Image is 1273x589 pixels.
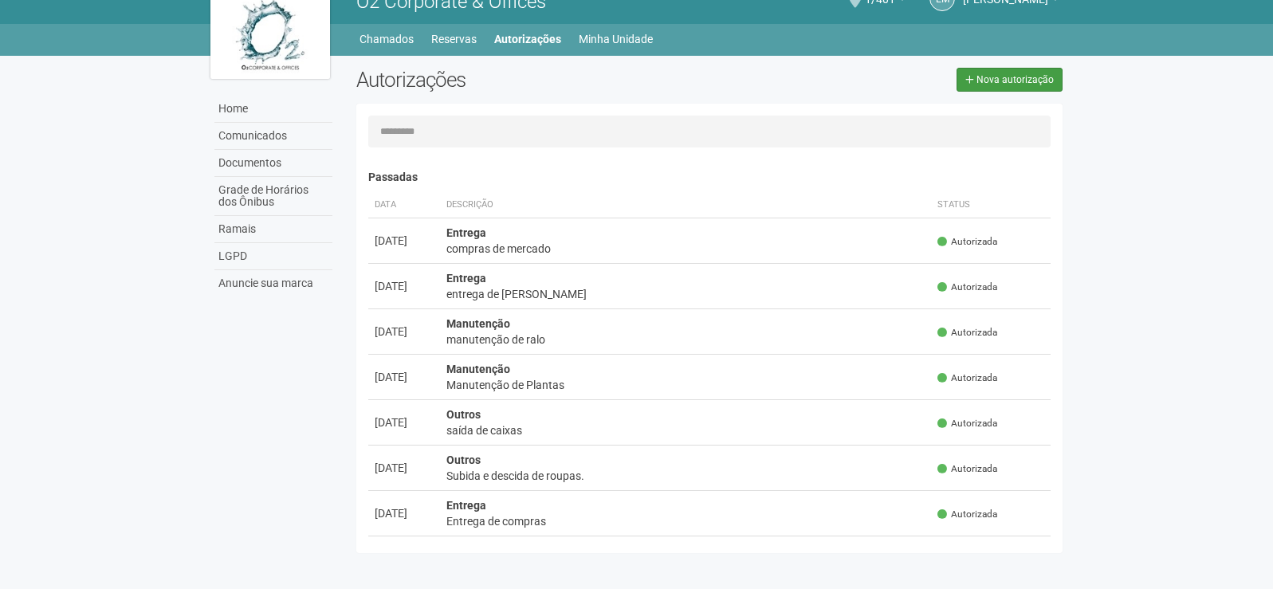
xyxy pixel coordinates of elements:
strong: Entrega [446,226,486,239]
span: Autorizada [937,417,997,430]
div: [DATE] [375,414,434,430]
div: Manutenção de Plantas [446,377,925,393]
div: [DATE] [375,369,434,385]
a: Ramais [214,216,332,243]
div: [DATE] [375,324,434,340]
div: saída de caixas [446,422,925,438]
div: Entrega de compras [446,513,925,529]
strong: Entrega [446,499,486,512]
div: [DATE] [375,460,434,476]
a: Grade de Horários dos Ônibus [214,177,332,216]
span: Autorizada [937,508,997,521]
span: Autorizada [937,235,997,249]
a: Nova autorização [957,68,1063,92]
th: Data [368,192,440,218]
a: Chamados [360,28,414,50]
strong: Manutenção [446,317,510,330]
a: Reservas [431,28,477,50]
a: LGPD [214,243,332,270]
strong: Manutenção [446,363,510,375]
span: Autorizada [937,326,997,340]
span: Autorizada [937,371,997,385]
a: Comunicados [214,123,332,150]
div: entrega de [PERSON_NAME] [446,286,925,302]
strong: Outros [446,454,481,466]
th: Status [931,192,1051,218]
span: Autorizada [937,281,997,294]
h2: Autorizações [356,68,697,92]
a: Anuncie sua marca [214,270,332,296]
a: Home [214,96,332,123]
span: Autorizada [937,462,997,476]
div: compras de mercado [446,241,925,257]
div: [DATE] [375,505,434,521]
span: Nova autorização [976,74,1054,85]
div: Subida e descida de roupas. [446,468,925,484]
a: Documentos [214,150,332,177]
div: manutenção de ralo [446,332,925,348]
strong: Entrega [446,272,486,285]
a: Autorizações [494,28,561,50]
a: Minha Unidade [579,28,653,50]
div: [DATE] [375,233,434,249]
strong: Outros [446,408,481,421]
th: Descrição [440,192,932,218]
h4: Passadas [368,171,1051,183]
div: [DATE] [375,278,434,294]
